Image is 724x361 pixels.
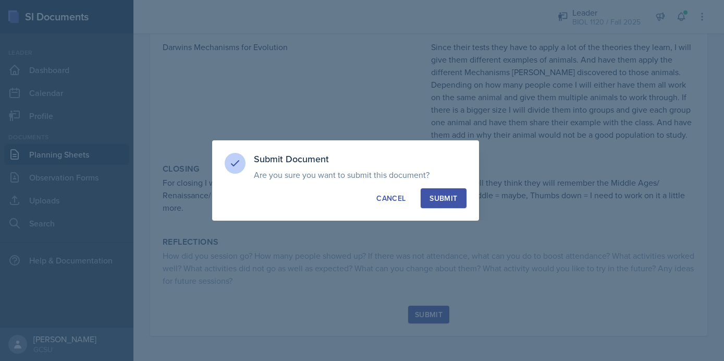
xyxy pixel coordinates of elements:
[254,153,467,165] h3: Submit Document
[430,193,457,203] div: Submit
[376,193,406,203] div: Cancel
[254,170,467,180] p: Are you sure you want to submit this document?
[367,188,414,208] button: Cancel
[421,188,466,208] button: Submit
